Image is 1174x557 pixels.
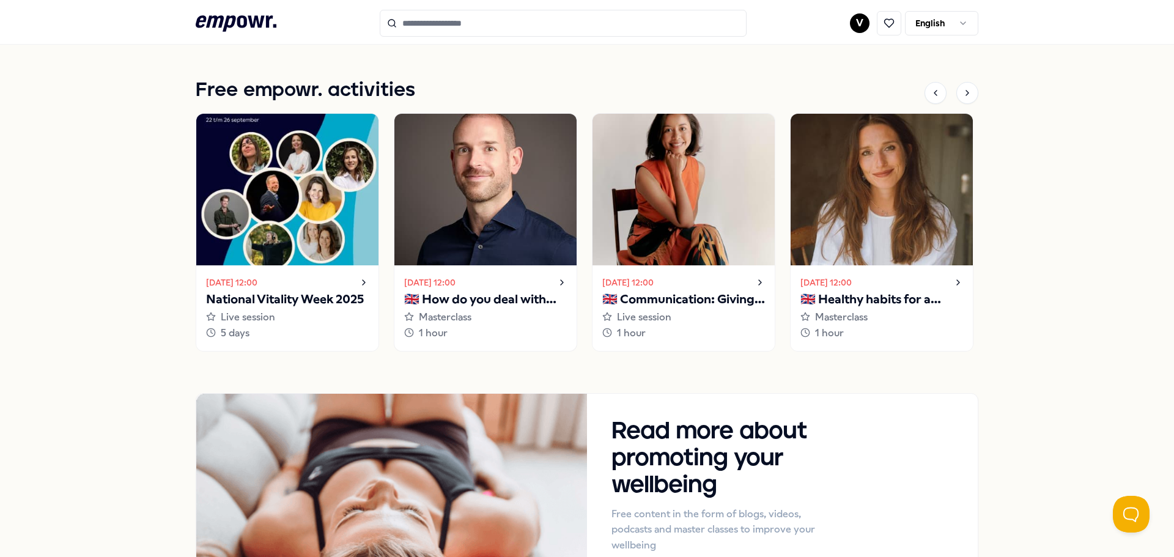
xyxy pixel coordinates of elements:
[800,290,963,309] p: 🇬🇧 Healthy habits for a stress-free start to the year
[206,325,369,341] div: 5 days
[611,418,840,499] h3: Read more about promoting your wellbeing
[404,290,567,309] p: 🇬🇧 How do you deal with your inner critic?
[800,309,963,325] div: Masterclass
[394,114,577,265] img: activity image
[602,325,765,341] div: 1 hour
[206,309,369,325] div: Live session
[1113,496,1150,533] iframe: Help Scout Beacon - Open
[800,276,852,289] time: [DATE] 12:00
[206,290,369,309] p: National Vitality Week 2025
[394,113,577,351] a: [DATE] 12:00🇬🇧 How do you deal with your inner critic?Masterclass1 hour
[850,13,869,33] button: V
[791,114,973,265] img: activity image
[196,114,378,265] img: activity image
[404,276,456,289] time: [DATE] 12:00
[790,113,973,351] a: [DATE] 12:00🇬🇧 Healthy habits for a stress-free start to the yearMasterclass1 hour
[611,506,840,553] p: Free content in the form of blogs, videos, podcasts and master classes to improve your wellbeing
[800,325,963,341] div: 1 hour
[602,276,654,289] time: [DATE] 12:00
[404,325,567,341] div: 1 hour
[196,113,379,351] a: [DATE] 12:00National Vitality Week 2025Live session5 days
[196,75,415,106] h1: Free empowr. activities
[380,10,747,37] input: Search for products, categories or subcategories
[602,290,765,309] p: 🇬🇧 Communication: Giving and receiving feedback
[593,114,775,265] img: activity image
[404,309,567,325] div: Masterclass
[602,309,765,325] div: Live session
[206,276,257,289] time: [DATE] 12:00
[592,113,775,351] a: [DATE] 12:00🇬🇧 Communication: Giving and receiving feedbackLive session1 hour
